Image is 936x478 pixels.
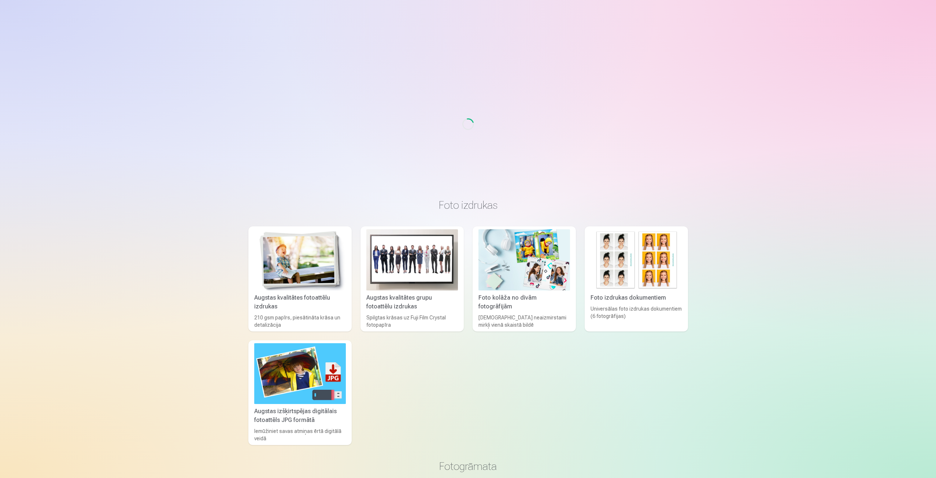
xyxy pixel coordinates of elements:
div: 210 gsm papīrs, piesātināta krāsa un detalizācija [251,314,349,329]
a: Augstas izšķirtspējas digitālais fotoattēls JPG formātāAugstas izšķirtspējas digitālais fotoattēl... [248,340,352,445]
img: Augstas kvalitātes grupu fotoattēlu izdrukas [366,229,458,290]
img: Augstas izšķirtspējas digitālais fotoattēls JPG formātā [254,343,346,404]
div: Foto izdrukas dokumentiem [588,293,685,302]
a: Augstas kvalitātes fotoattēlu izdrukasAugstas kvalitātes fotoattēlu izdrukas210 gsm papīrs, piesā... [248,226,352,331]
div: Foto kolāža no divām fotogrāfijām [476,293,573,311]
div: Universālas foto izdrukas dokumentiem (6 fotogrāfijas) [588,305,685,329]
div: Augstas izšķirtspējas digitālais fotoattēls JPG formātā [251,407,349,425]
h3: Fotogrāmata [254,460,682,473]
div: Augstas kvalitātes grupu fotoattēlu izdrukas [363,293,461,311]
a: Foto izdrukas dokumentiemFoto izdrukas dokumentiemUniversālas foto izdrukas dokumentiem (6 fotogr... [585,226,688,331]
a: Augstas kvalitātes grupu fotoattēlu izdrukasAugstas kvalitātes grupu fotoattēlu izdrukasSpilgtas ... [360,226,464,331]
div: Spilgtas krāsas uz Fuji Film Crystal fotopapīra [363,314,461,329]
h3: Foto izdrukas [254,199,682,212]
div: Augstas kvalitātes fotoattēlu izdrukas [251,293,349,311]
img: Augstas kvalitātes fotoattēlu izdrukas [254,229,346,290]
a: Foto kolāža no divām fotogrāfijāmFoto kolāža no divām fotogrāfijām[DEMOGRAPHIC_DATA] neaizmirstam... [473,226,576,331]
div: [DEMOGRAPHIC_DATA] neaizmirstami mirkļi vienā skaistā bildē [476,314,573,329]
img: Foto izdrukas dokumentiem [591,229,682,290]
div: Iemūžiniet savas atmiņas ērtā digitālā veidā [251,427,349,442]
img: Foto kolāža no divām fotogrāfijām [478,229,570,290]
